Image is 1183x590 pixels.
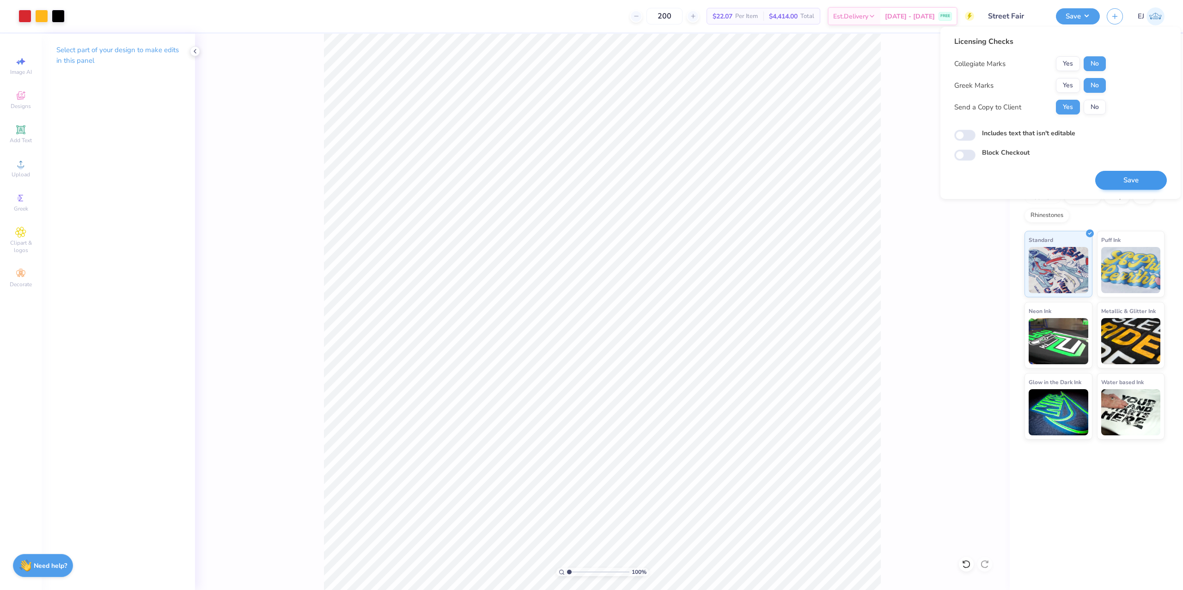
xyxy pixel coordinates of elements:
[10,281,32,288] span: Decorate
[1029,247,1088,293] img: Standard
[1138,11,1144,22] span: EJ
[34,561,67,570] strong: Need help?
[1029,318,1088,364] img: Neon Ink
[735,12,758,21] span: Per Item
[1056,100,1080,114] button: Yes
[982,128,1075,138] label: Includes text that isn't editable
[1056,8,1100,24] button: Save
[981,7,1049,25] input: Untitled Design
[954,36,1106,47] div: Licensing Checks
[1101,235,1121,245] span: Puff Ink
[982,148,1030,157] label: Block Checkout
[940,13,950,19] span: FREE
[1029,377,1081,387] span: Glow in the Dark Ink
[10,68,32,76] span: Image AI
[954,80,994,91] div: Greek Marks
[954,59,1006,69] div: Collegiate Marks
[1024,209,1069,223] div: Rhinestones
[14,205,28,212] span: Greek
[769,12,798,21] span: $4,414.00
[713,12,732,21] span: $22.07
[1101,247,1161,293] img: Puff Ink
[5,239,37,254] span: Clipart & logos
[1095,171,1167,190] button: Save
[1146,7,1165,25] img: Edgardo Jr
[11,102,31,110] span: Designs
[1101,318,1161,364] img: Metallic & Glitter Ink
[1084,56,1106,71] button: No
[1084,100,1106,114] button: No
[954,102,1021,113] div: Send a Copy to Client
[1101,389,1161,435] img: Water based Ink
[885,12,935,21] span: [DATE] - [DATE]
[1101,377,1144,387] span: Water based Ink
[800,12,814,21] span: Total
[1029,306,1051,316] span: Neon Ink
[1101,306,1156,316] span: Metallic & Glitter Ink
[1084,78,1106,93] button: No
[1056,56,1080,71] button: Yes
[833,12,868,21] span: Est. Delivery
[632,568,646,576] span: 100 %
[1029,389,1088,435] img: Glow in the Dark Ink
[1138,7,1165,25] a: EJ
[10,137,32,144] span: Add Text
[646,8,683,24] input: – –
[1029,235,1053,245] span: Standard
[12,171,30,178] span: Upload
[1056,78,1080,93] button: Yes
[56,45,180,66] p: Select part of your design to make edits in this panel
